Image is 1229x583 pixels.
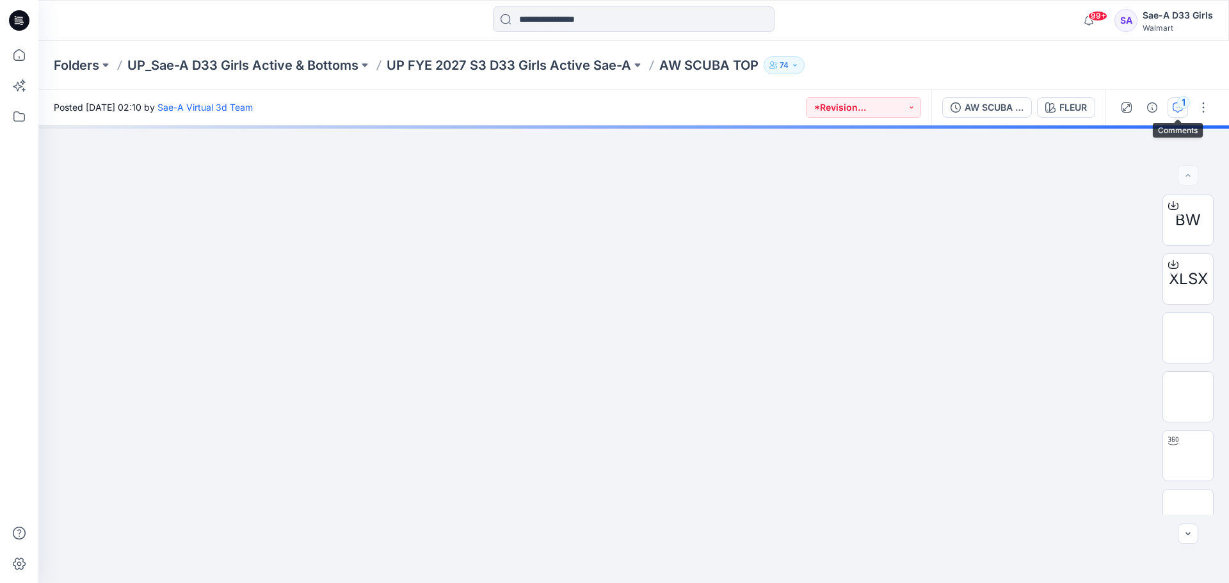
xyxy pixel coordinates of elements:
div: SA [1114,9,1137,32]
div: 1 [1177,96,1190,109]
div: AW SCUBA TOP_REV1_FULL COLORWAYS [965,100,1024,115]
button: AW SCUBA TOP_REV1_FULL COLORWAYS [942,97,1032,118]
div: FLEUR [1059,100,1087,115]
a: Folders [54,56,99,74]
button: Details [1142,97,1162,118]
a: UP_Sae-A D33 Girls Active & Bottoms [127,56,358,74]
a: UP FYE 2027 S3 D33 Girls Active Sae-A [387,56,631,74]
button: FLEUR [1037,97,1095,118]
a: Sae-A Virtual 3d Team [157,102,253,113]
span: Posted [DATE] 02:10 by [54,100,253,114]
p: 74 [780,58,789,72]
button: 74 [764,56,805,74]
div: Sae-A D33 Girls [1143,8,1213,23]
div: Walmart [1143,23,1213,33]
span: 99+ [1088,11,1107,21]
p: AW SCUBA TOP [659,56,759,74]
button: 1 [1168,97,1188,118]
span: XLSX [1169,268,1208,291]
span: BW [1175,209,1201,232]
